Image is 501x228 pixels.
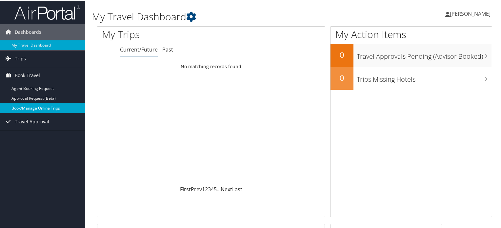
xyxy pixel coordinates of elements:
[217,185,221,192] span: …
[357,71,492,83] h3: Trips Missing Hotels
[97,60,325,72] td: No matching records found
[221,185,232,192] a: Next
[331,49,353,60] h2: 0
[180,185,191,192] a: First
[202,185,205,192] a: 1
[214,185,217,192] a: 5
[14,4,80,20] img: airportal-logo.png
[15,113,49,129] span: Travel Approval
[15,67,40,83] span: Book Travel
[211,185,214,192] a: 4
[15,50,26,66] span: Trips
[162,45,173,52] a: Past
[205,185,208,192] a: 2
[232,185,242,192] a: Last
[331,27,492,41] h1: My Action Items
[331,66,492,89] a: 0Trips Missing Hotels
[450,10,491,17] span: [PERSON_NAME]
[331,43,492,66] a: 0Travel Approvals Pending (Advisor Booked)
[357,48,492,60] h3: Travel Approvals Pending (Advisor Booked)
[120,45,158,52] a: Current/Future
[15,23,41,40] span: Dashboards
[445,3,497,23] a: [PERSON_NAME]
[191,185,202,192] a: Prev
[331,72,353,83] h2: 0
[102,27,225,41] h1: My Trips
[208,185,211,192] a: 3
[92,9,362,23] h1: My Travel Dashboard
